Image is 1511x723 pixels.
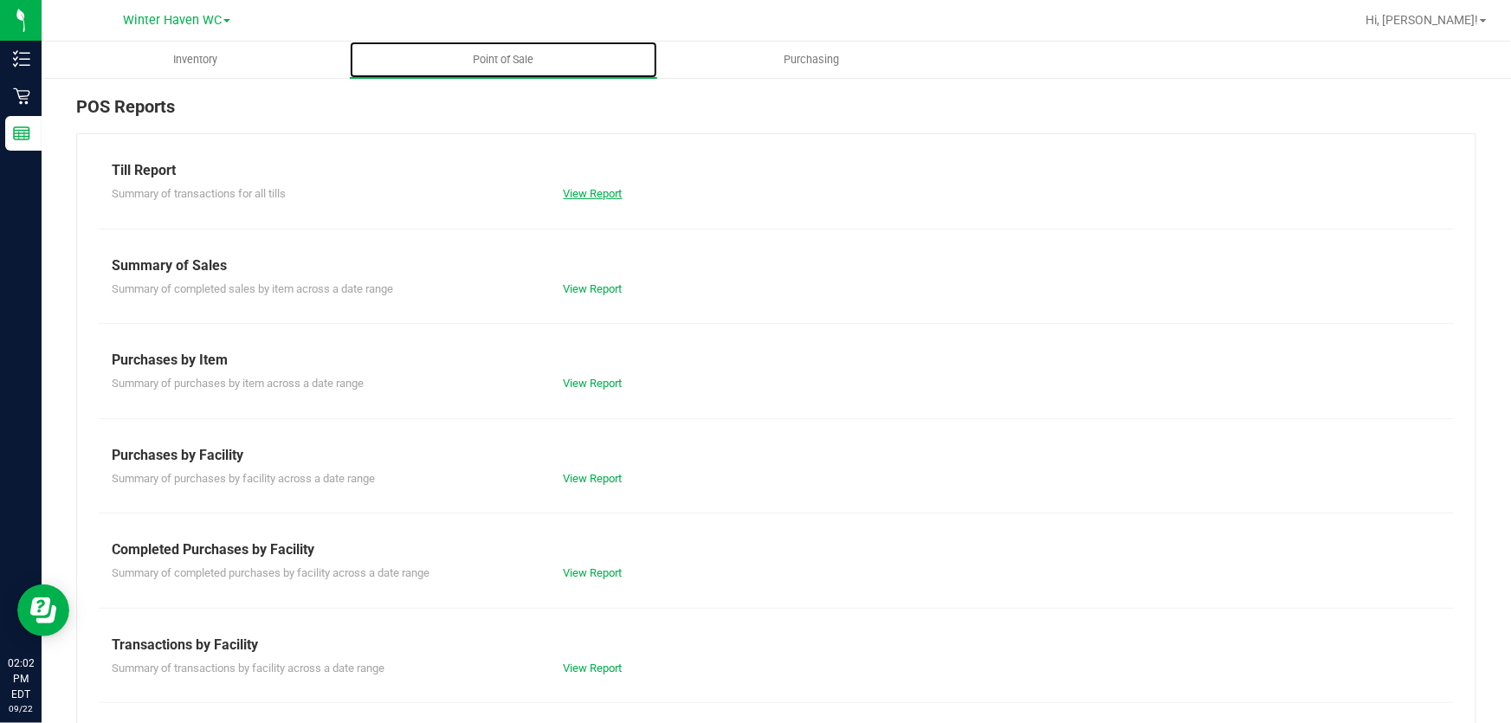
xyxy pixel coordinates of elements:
[112,160,1441,181] div: Till Report
[350,42,658,78] a: Point of Sale
[564,662,623,675] a: View Report
[112,539,1441,560] div: Completed Purchases by Facility
[564,187,623,200] a: View Report
[112,472,375,485] span: Summary of purchases by facility across a date range
[13,50,30,68] inline-svg: Inventory
[564,377,623,390] a: View Report
[564,566,623,579] a: View Report
[112,566,429,579] span: Summary of completed purchases by facility across a date range
[13,125,30,142] inline-svg: Reports
[112,187,286,200] span: Summary of transactions for all tills
[112,662,384,675] span: Summary of transactions by facility across a date range
[112,377,364,390] span: Summary of purchases by item across a date range
[1366,13,1478,27] span: Hi, [PERSON_NAME]!
[8,655,34,702] p: 02:02 PM EDT
[657,42,965,78] a: Purchasing
[564,472,623,485] a: View Report
[112,350,1441,371] div: Purchases by Item
[13,87,30,105] inline-svg: Retail
[112,635,1441,655] div: Transactions by Facility
[150,52,241,68] span: Inventory
[112,445,1441,466] div: Purchases by Facility
[8,702,34,715] p: 09/22
[760,52,862,68] span: Purchasing
[112,282,393,295] span: Summary of completed sales by item across a date range
[564,282,623,295] a: View Report
[42,42,350,78] a: Inventory
[112,255,1441,276] div: Summary of Sales
[17,584,69,636] iframe: Resource center
[76,94,1476,133] div: POS Reports
[123,13,222,28] span: Winter Haven WC
[450,52,558,68] span: Point of Sale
